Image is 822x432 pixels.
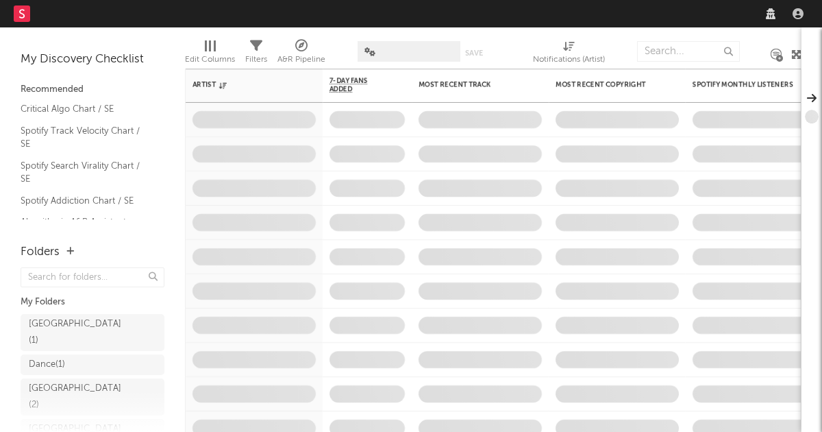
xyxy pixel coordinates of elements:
input: Search for folders... [21,267,164,287]
div: Folders [21,244,60,261]
div: Filters [245,51,267,68]
input: Search... [637,41,740,62]
a: Dance(1) [21,355,164,375]
div: Dance ( 1 ) [29,357,65,373]
button: Save [465,49,483,57]
div: Notifications (Artist) [533,34,605,74]
div: Artist [192,81,295,89]
a: Spotify Track Velocity Chart / SE [21,123,151,152]
div: [GEOGRAPHIC_DATA] ( 1 ) [29,316,125,349]
a: [GEOGRAPHIC_DATA](2) [21,379,164,416]
div: A&R Pipeline [277,51,325,68]
div: My Discovery Checklist [21,51,164,68]
a: [GEOGRAPHIC_DATA](1) [21,314,164,351]
div: Filters [245,34,267,74]
a: Critical Algo Chart / SE [21,101,151,117]
div: Spotify Monthly Listeners [693,81,795,89]
a: Algorithmic A&R Assistant ([GEOGRAPHIC_DATA]) [21,215,151,243]
a: Spotify Search Virality Chart / SE [21,158,151,187]
div: Recommended [21,82,164,98]
div: My Folders [21,294,164,311]
span: 7-Day Fans Added [329,77,384,93]
div: Most Recent Copyright [556,81,658,89]
div: [GEOGRAPHIC_DATA] ( 2 ) [29,381,125,413]
div: Most Recent Track [419,81,521,89]
div: Edit Columns [185,34,235,74]
div: A&R Pipeline [277,34,325,74]
a: Spotify Addiction Chart / SE [21,193,151,208]
div: Notifications (Artist) [533,51,605,68]
div: Edit Columns [185,51,235,68]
